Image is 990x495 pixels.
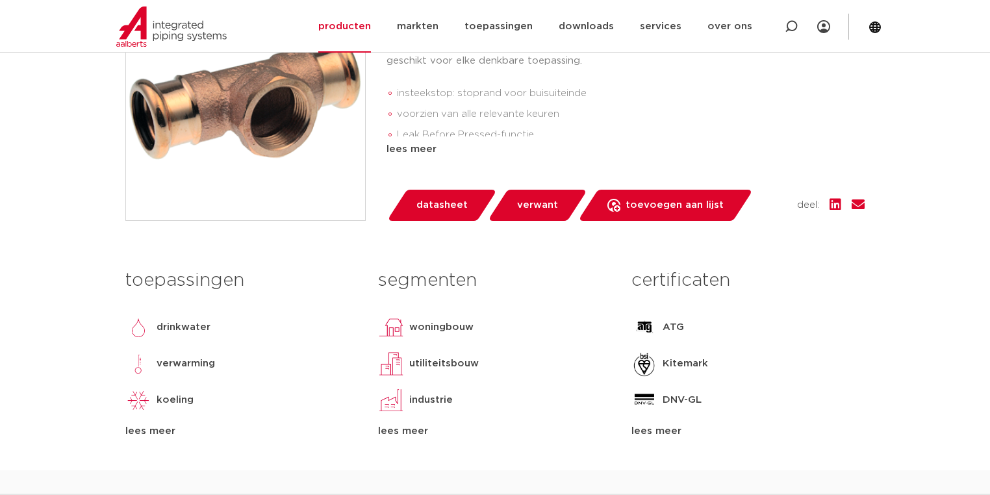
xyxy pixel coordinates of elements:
[378,351,404,377] img: utiliteitsbouw
[631,351,657,377] img: Kitemark
[125,351,151,377] img: verwarming
[387,142,865,157] div: lees meer
[631,268,865,294] h3: certificaten
[663,392,702,408] p: DNV-GL
[387,190,497,221] a: datasheet
[409,320,474,335] p: woningbouw
[378,387,404,413] img: industrie
[517,195,558,216] span: verwant
[378,424,611,439] div: lees meer
[631,424,865,439] div: lees meer
[797,197,819,213] span: deel:
[487,190,587,221] a: verwant
[397,104,865,125] li: voorzien van alle relevante keuren
[409,356,479,372] p: utiliteitsbouw
[125,314,151,340] img: drinkwater
[157,392,194,408] p: koeling
[157,320,210,335] p: drinkwater
[409,392,453,408] p: industrie
[397,83,865,104] li: insteekstop: stoprand voor buisuiteinde
[125,424,359,439] div: lees meer
[125,268,359,294] h3: toepassingen
[157,356,215,372] p: verwarming
[416,195,468,216] span: datasheet
[626,195,724,216] span: toevoegen aan lijst
[378,314,404,340] img: woningbouw
[397,125,865,146] li: Leak Before Pressed-functie
[663,320,684,335] p: ATG
[631,387,657,413] img: DNV-GL
[631,314,657,340] img: ATG
[663,356,708,372] p: Kitemark
[125,387,151,413] img: koeling
[378,268,611,294] h3: segmenten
